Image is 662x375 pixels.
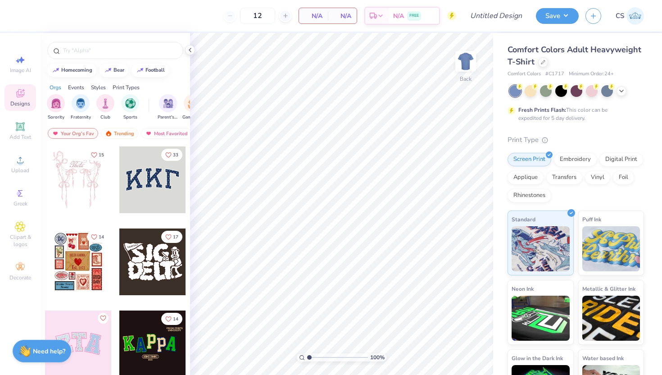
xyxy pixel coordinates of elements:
[76,98,86,109] img: Fraternity Image
[100,64,128,77] button: bear
[52,68,59,73] img: trend_line.gif
[123,114,137,121] span: Sports
[101,128,138,139] div: Trending
[599,153,643,166] div: Digital Print
[145,68,165,73] div: football
[173,317,178,321] span: 14
[91,83,106,91] div: Styles
[188,98,198,109] img: Game Day Image
[512,215,535,224] span: Standard
[105,130,112,137] img: trending.gif
[508,189,551,202] div: Rhinestones
[71,114,91,121] span: Fraternity
[5,233,36,248] span: Clipart & logos
[158,114,178,121] span: Parent's Weekend
[554,153,597,166] div: Embroidery
[582,215,601,224] span: Puff Ink
[173,235,178,239] span: 17
[304,11,322,21] span: N/A
[48,114,64,121] span: Sorority
[545,70,564,78] span: # C1717
[508,171,544,184] div: Applique
[121,94,139,121] button: filter button
[68,83,84,91] div: Events
[113,68,124,73] div: bear
[163,98,173,109] img: Parent's Weekend Image
[158,94,178,121] button: filter button
[512,284,534,293] span: Neon Ink
[14,200,27,207] span: Greek
[161,149,182,161] button: Like
[11,167,29,174] span: Upload
[582,284,635,293] span: Metallic & Glitter Ink
[518,106,566,114] strong: Fresh Prints Flash:
[182,114,203,121] span: Game Day
[393,11,404,21] span: N/A
[125,98,136,109] img: Sports Image
[158,94,178,121] div: filter for Parent's Weekend
[582,353,624,363] span: Water based Ink
[460,75,472,83] div: Back
[98,313,109,324] button: Like
[182,94,203,121] button: filter button
[536,8,579,24] button: Save
[61,68,92,73] div: homecoming
[104,68,112,73] img: trend_line.gif
[52,130,59,137] img: most_fav.gif
[173,153,178,157] span: 33
[463,7,529,25] input: Untitled Design
[333,11,351,21] span: N/A
[370,353,385,361] span: 100 %
[9,133,31,141] span: Add Text
[47,64,96,77] button: homecoming
[161,313,182,325] button: Like
[87,149,108,161] button: Like
[145,130,152,137] img: most_fav.gif
[71,94,91,121] button: filter button
[616,7,644,25] a: CS
[113,83,140,91] div: Print Types
[508,70,541,78] span: Comfort Colors
[51,98,61,109] img: Sorority Image
[585,171,610,184] div: Vinyl
[512,226,570,271] img: Standard
[48,128,98,139] div: Your Org's Fav
[99,235,104,239] span: 14
[161,231,182,243] button: Like
[87,231,108,243] button: Like
[33,347,65,356] strong: Need help?
[616,11,624,21] span: CS
[99,153,104,157] span: 15
[141,128,192,139] div: Most Favorited
[626,7,644,25] img: Caley Stein
[100,98,110,109] img: Club Image
[121,94,139,121] div: filter for Sports
[136,68,144,73] img: trend_line.gif
[512,296,570,341] img: Neon Ink
[131,64,169,77] button: football
[100,114,110,121] span: Club
[62,46,177,55] input: Try "Alpha"
[512,353,563,363] span: Glow in the Dark Ink
[96,94,114,121] div: filter for Club
[47,94,65,121] button: filter button
[546,171,582,184] div: Transfers
[508,135,644,145] div: Print Type
[569,70,614,78] span: Minimum Order: 24 +
[582,296,640,341] img: Metallic & Glitter Ink
[409,13,419,19] span: FREE
[9,274,31,281] span: Decorate
[582,226,640,271] img: Puff Ink
[240,8,275,24] input: – –
[508,153,551,166] div: Screen Print
[47,94,65,121] div: filter for Sorority
[10,100,30,107] span: Designs
[457,52,475,70] img: Back
[182,94,203,121] div: filter for Game Day
[71,94,91,121] div: filter for Fraternity
[96,94,114,121] button: filter button
[50,83,61,91] div: Orgs
[10,67,31,74] span: Image AI
[508,44,641,67] span: Comfort Colors Adult Heavyweight T-Shirt
[518,106,629,122] div: This color can be expedited for 5 day delivery.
